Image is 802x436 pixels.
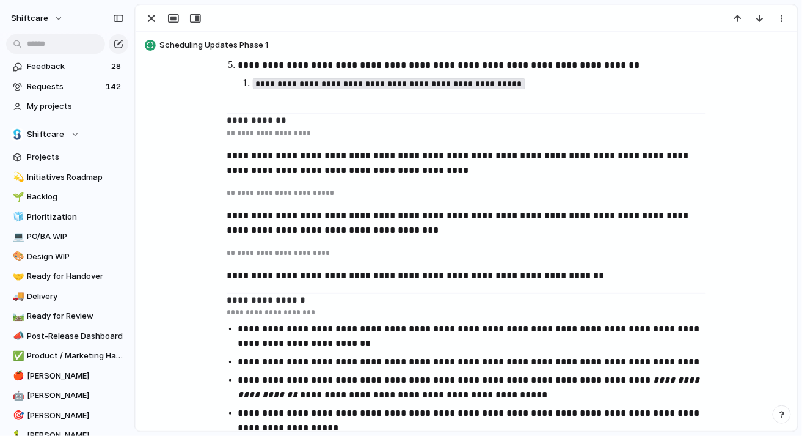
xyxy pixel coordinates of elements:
[27,151,124,163] span: Projects
[6,168,128,187] a: 💫Initiatives Roadmap
[6,367,128,385] a: 🍎[PERSON_NAME]
[13,210,21,224] div: 🧊
[159,39,792,51] span: Scheduling Updates Phase 1
[11,251,23,263] button: 🎨
[11,231,23,243] button: 💻
[27,61,108,73] span: Feedback
[11,191,23,203] button: 🌱
[27,211,124,223] span: Prioritization
[27,100,124,113] span: My projects
[11,310,23,322] button: 🛤️
[6,148,128,166] a: Projects
[27,290,124,303] span: Delivery
[6,307,128,325] a: 🛤️Ready for Review
[6,227,128,246] a: 💻PO/BA WIP
[27,171,124,183] span: Initiatives Roadmap
[6,57,128,76] a: Feedback28
[13,190,21,204] div: 🌱
[13,249,21,264] div: 🎨
[27,128,65,141] span: Shiftcare
[11,330,23,342] button: 📣
[6,125,128,144] button: Shiftcare
[11,12,48,24] span: shiftcare
[6,347,128,365] a: ✅Product / Marketing Handover
[27,390,124,402] span: [PERSON_NAME]
[6,248,128,266] a: 🎨Design WIP
[27,350,124,362] span: Product / Marketing Handover
[27,231,124,243] span: PO/BA WIP
[13,408,21,423] div: 🎯
[141,35,792,55] button: Scheduling Updates Phase 1
[27,191,124,203] span: Backlog
[6,97,128,116] a: My projects
[111,61,123,73] span: 28
[6,188,128,206] a: 🌱Backlog
[11,390,23,402] button: 🤖
[6,78,128,96] a: Requests142
[6,386,128,405] a: 🤖[PERSON_NAME]
[27,410,124,422] span: [PERSON_NAME]
[6,407,128,425] a: 🎯[PERSON_NAME]
[27,270,124,283] span: Ready for Handover
[6,267,128,286] a: 🤝Ready for Handover
[13,329,21,343] div: 📣
[27,81,102,93] span: Requests
[27,370,124,382] span: [PERSON_NAME]
[13,289,21,303] div: 🚚
[13,369,21,383] div: 🍎
[11,290,23,303] button: 🚚
[27,251,124,263] span: Design WIP
[27,310,124,322] span: Ready for Review
[11,350,23,362] button: ✅
[13,170,21,184] div: 💫
[6,287,128,306] a: 🚚Delivery
[11,370,23,382] button: 🍎
[13,349,21,363] div: ✅
[6,327,128,345] a: 📣Post-Release Dashboard
[11,171,23,183] button: 💫
[106,81,123,93] span: 142
[27,330,124,342] span: Post-Release Dashboard
[5,9,70,28] button: shiftcare
[11,410,23,422] button: 🎯
[6,208,128,226] a: 🧊Prioritization
[13,270,21,284] div: 🤝
[13,389,21,403] div: 🤖
[11,211,23,223] button: 🧊
[11,270,23,283] button: 🤝
[13,230,21,244] div: 💻
[13,309,21,323] div: 🛤️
